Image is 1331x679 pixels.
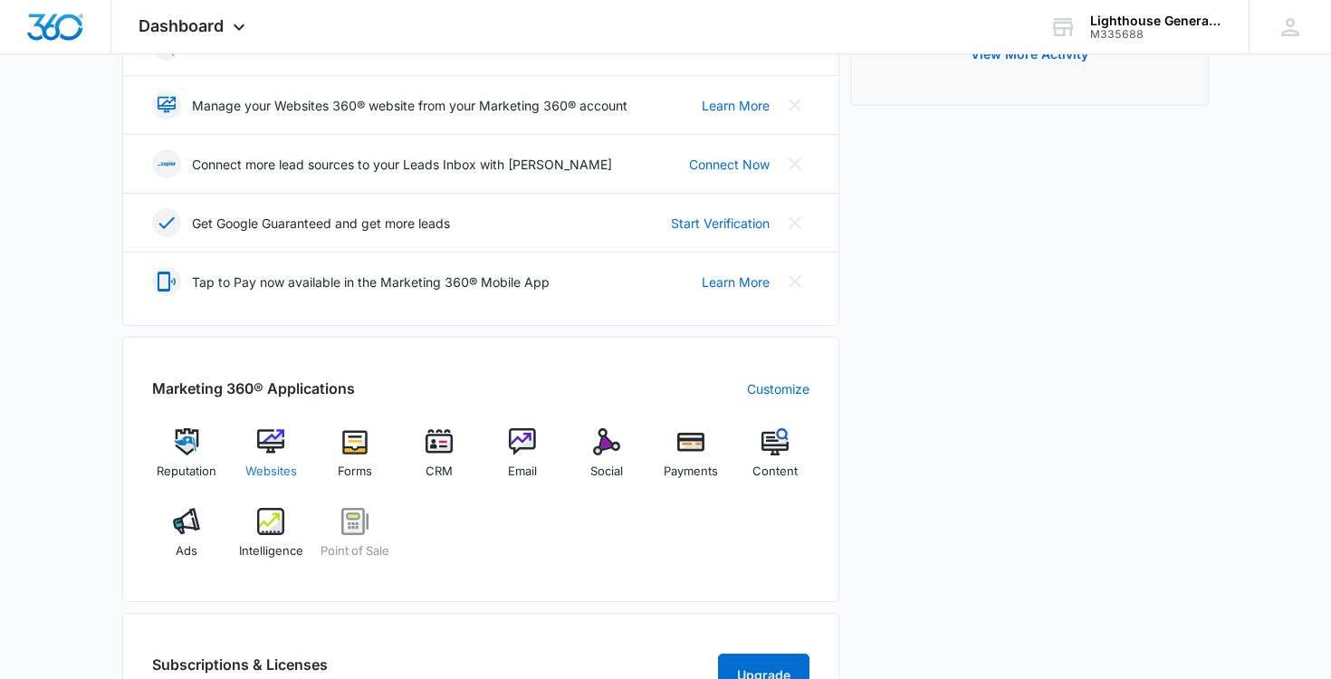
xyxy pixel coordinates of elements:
p: Tap to Pay now available in the Marketing 360® Mobile App [192,273,550,292]
div: account name [1090,14,1222,28]
span: Websites [245,463,297,481]
a: Forms [321,428,390,493]
div: account id [1090,28,1222,41]
a: Intelligence [236,508,306,573]
a: Reputation [152,428,222,493]
span: Dashboard [139,16,224,35]
p: Connect more lead sources to your Leads Inbox with [PERSON_NAME] [192,155,612,174]
button: Close [780,267,809,296]
a: Learn More [702,96,770,115]
a: Learn More [702,273,770,292]
span: Social [590,463,623,481]
span: Point of Sale [321,542,389,560]
span: Intelligence [239,542,303,560]
span: Reputation [157,463,216,481]
button: Close [780,208,809,237]
span: Forms [338,463,372,481]
span: Ads [176,542,197,560]
a: Customize [747,379,809,398]
p: Manage your Websites 360® website from your Marketing 360® account [192,96,627,115]
a: CRM [404,428,474,493]
span: Payments [664,463,718,481]
a: Connect Now [689,155,770,174]
span: CRM [426,463,453,481]
p: Get Google Guaranteed and get more leads [192,214,450,233]
a: Start Verification [671,214,770,233]
a: Email [488,428,558,493]
a: Content [740,428,809,493]
h2: Marketing 360® Applications [152,378,355,399]
span: Email [508,463,537,481]
button: Close [780,149,809,178]
span: Content [752,463,798,481]
a: Point of Sale [321,508,390,573]
a: Ads [152,508,222,573]
a: Social [572,428,642,493]
a: Payments [656,428,726,493]
a: Websites [236,428,306,493]
button: Close [780,91,809,120]
button: View More Activity [953,33,1106,76]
